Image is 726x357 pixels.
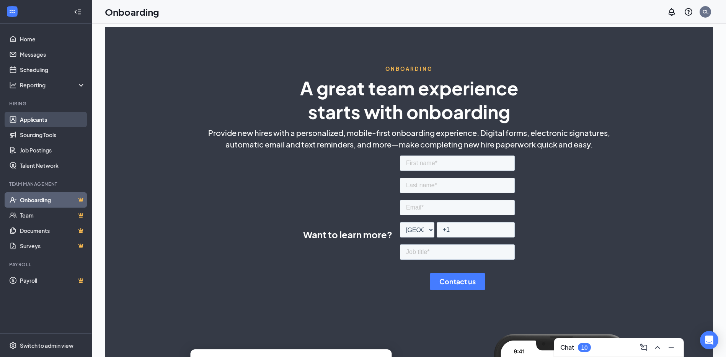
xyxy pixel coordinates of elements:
a: Messages [20,47,85,62]
svg: ComposeMessage [639,343,648,352]
div: Switch to admin view [20,342,73,349]
a: DocumentsCrown [20,223,85,238]
a: Scheduling [20,62,85,77]
h1: Onboarding [105,5,159,18]
a: PayrollCrown [20,273,85,288]
svg: Notifications [667,7,676,16]
span: Provide new hires with a personalized, mobile-first onboarding experience. Digital forms, electro... [208,127,610,139]
svg: Analysis [9,81,17,89]
svg: Collapse [74,8,82,16]
a: Talent Network [20,158,85,173]
div: Hiring [9,100,84,107]
svg: QuestionInfo [684,7,693,16]
svg: Minimize [667,343,676,352]
iframe: Form 0 [400,154,515,303]
span: Want to learn more? [303,228,392,241]
a: Applicants [20,112,85,127]
h3: Chat [560,343,574,352]
button: ChevronUp [651,341,664,354]
span: starts with onboarding [308,100,510,123]
span: automatic email and text reminders, and more—make completing new hire paperwork quick and easy. [225,139,593,150]
svg: ChevronUp [653,343,662,352]
div: Team Management [9,181,84,187]
div: Open Intercom Messenger [700,331,718,349]
div: Payroll [9,261,84,268]
div: Reporting [20,81,86,89]
span: ONBOARDING [385,66,433,72]
span: A great team experience [300,76,518,100]
svg: WorkstreamLogo [8,8,16,15]
a: SurveysCrown [20,238,85,254]
a: Home [20,31,85,47]
button: ComposeMessage [638,341,650,354]
svg: Settings [9,342,17,349]
div: 10 [581,344,587,351]
a: Sourcing Tools [20,127,85,142]
a: OnboardingCrown [20,192,85,208]
button: Minimize [665,341,677,354]
div: CL [703,8,708,15]
a: Job Postings [20,142,85,158]
a: TeamCrown [20,208,85,223]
